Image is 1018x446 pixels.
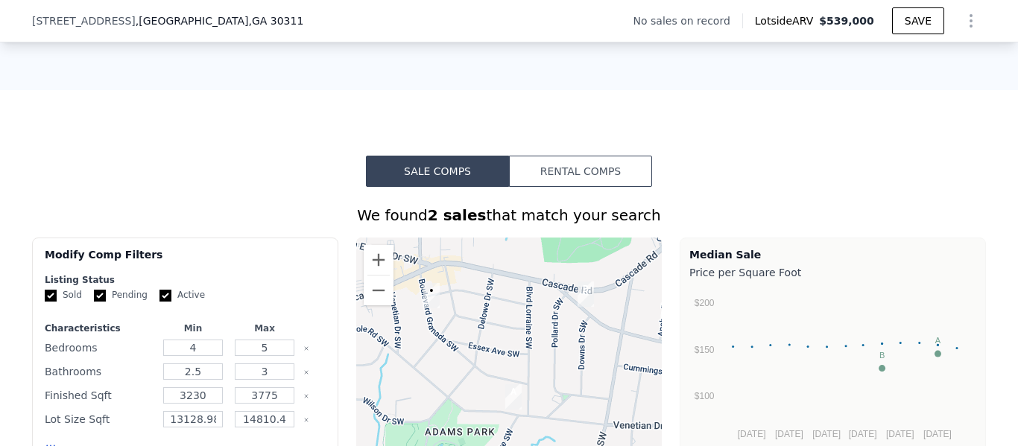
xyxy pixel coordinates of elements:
[94,290,106,302] input: Pending
[509,156,652,187] button: Rental Comps
[812,429,841,439] text: [DATE]
[159,289,205,302] label: Active
[45,290,57,302] input: Sold
[578,281,594,307] div: 2069 Sandtown Rd SW
[364,275,393,305] button: Zoom out
[32,205,986,226] div: We found that match your search
[45,289,82,302] label: Sold
[303,345,309,351] button: Clear
[45,274,326,286] div: Listing Status
[428,206,487,224] strong: 2 sales
[45,361,154,382] div: Bathrooms
[364,245,393,275] button: Zoom in
[738,429,766,439] text: [DATE]
[232,322,297,334] div: Max
[45,337,154,358] div: Bedrooms
[45,247,326,274] div: Modify Comp Filters
[923,429,952,439] text: [DATE]
[689,262,976,283] div: Price per Square Foot
[819,15,874,27] span: $539,000
[303,393,309,399] button: Clear
[775,429,803,439] text: [DATE]
[849,429,877,439] text: [DATE]
[423,283,440,308] div: 2295 Boulevard Granada SW
[755,13,819,28] span: Lotside ARV
[45,385,154,406] div: Finished Sqft
[136,13,304,28] span: , [GEOGRAPHIC_DATA]
[689,247,976,262] div: Median Sale
[886,429,914,439] text: [DATE]
[695,391,715,401] text: $100
[505,384,522,410] div: 2155 Venetian Dr SW
[248,15,303,27] span: , GA 30311
[303,369,309,375] button: Clear
[935,336,941,345] text: A
[159,290,171,302] input: Active
[695,345,715,355] text: $150
[160,322,226,334] div: Min
[633,13,742,28] div: No sales on record
[879,351,885,360] text: B
[94,289,148,302] label: Pending
[695,298,715,308] text: $200
[303,417,309,423] button: Clear
[892,7,944,34] button: SAVE
[956,6,986,36] button: Show Options
[366,156,509,187] button: Sale Comps
[45,322,154,334] div: Characteristics
[45,409,154,430] div: Lot Size Sqft
[32,13,136,28] span: [STREET_ADDRESS]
